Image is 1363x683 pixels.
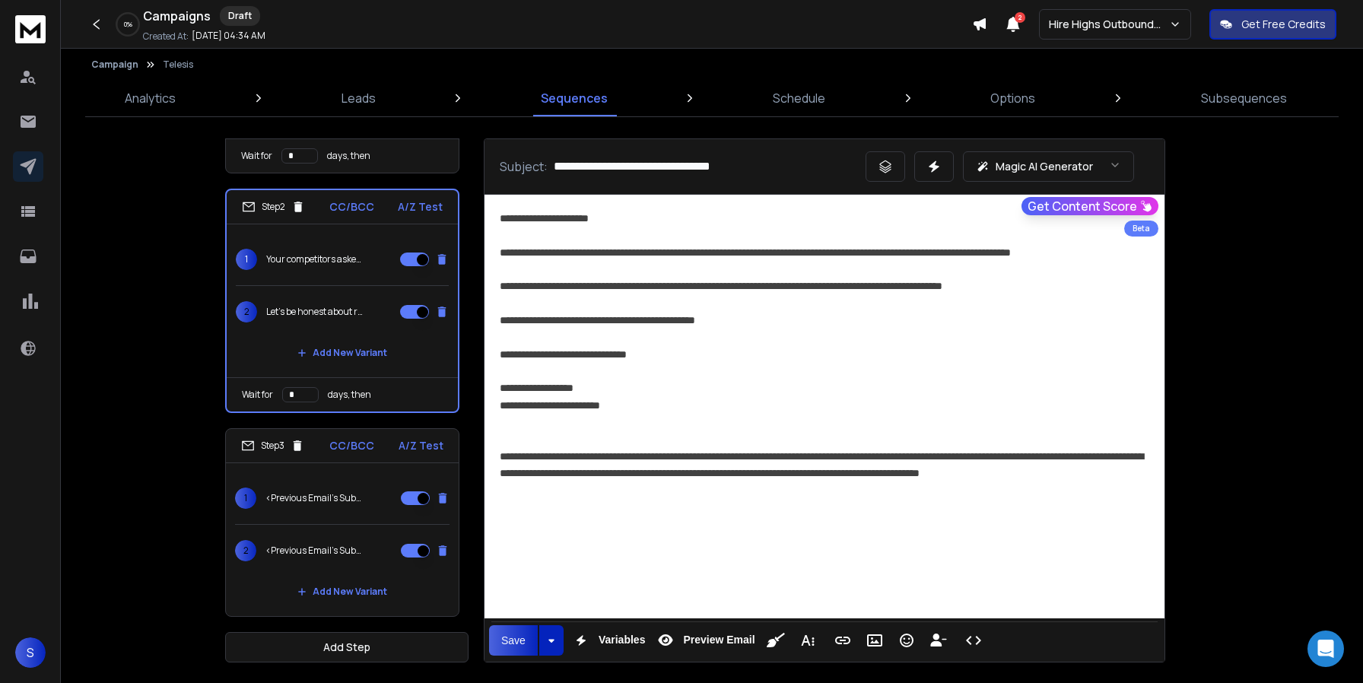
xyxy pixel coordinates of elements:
a: Options [981,80,1044,116]
button: Magic AI Generator [963,151,1134,182]
button: Get Content Score [1021,197,1158,215]
p: Telesis [163,59,193,71]
button: Code View [959,625,988,656]
p: days, then [328,389,371,401]
button: Add New Variant [285,338,399,368]
a: Analytics [116,80,185,116]
p: A/Z Test [399,438,443,453]
button: Save [489,625,538,656]
button: S [15,637,46,668]
p: Let’s be honest about reporting [266,306,364,318]
img: logo [15,15,46,43]
li: Step3CC/BCCA/Z Test1<Previous Email's Subject>2<Previous Email's Subject>Add New Variant [225,428,459,617]
div: Beta [1124,221,1158,237]
button: Clean HTML [761,625,790,656]
button: Campaign [91,59,138,71]
a: Leads [332,80,385,116]
a: Subsequences [1192,80,1296,116]
button: Insert Image (⌘P) [860,625,889,656]
p: CC/BCC [329,438,374,453]
a: Sequences [532,80,617,116]
a: Schedule [764,80,834,116]
button: Variables [567,625,649,656]
button: Add New Variant [285,577,399,607]
p: Subsequences [1201,89,1287,107]
p: <Previous Email's Subject> [265,492,363,504]
p: Get Free Credits [1241,17,1326,32]
button: More Text [793,625,822,656]
button: Preview Email [651,625,758,656]
p: Schedule [773,89,825,107]
p: Options [990,89,1035,107]
div: Open Intercom Messenger [1307,631,1344,667]
p: Leads [342,89,376,107]
p: Magic AI Generator [996,159,1093,174]
p: Created At: [143,30,189,43]
div: Step 3 [241,439,304,453]
span: 2 [236,301,257,322]
span: 1 [235,488,256,509]
span: Variables [596,634,649,646]
button: Insert Unsubscribe Link [924,625,953,656]
p: Wait for [241,150,272,162]
h1: Campaigns [143,7,211,25]
span: 2 [1015,12,1025,23]
div: Draft [220,6,260,26]
p: <Previous Email's Subject> [265,545,363,557]
p: days, then [327,150,370,162]
button: Emoticons [892,625,921,656]
p: CC/BCC [329,199,374,214]
span: 1 [236,249,257,270]
span: Preview Email [680,634,758,646]
div: Step 2 [242,200,305,214]
p: [DATE] 04:34 AM [192,30,265,42]
p: Analytics [125,89,176,107]
button: Get Free Credits [1209,9,1336,40]
button: Add Step [225,632,469,662]
li: Step2CC/BCCA/Z Test1Your competitors asked us for this2Let’s be honest about reportingAdd New Var... [225,189,459,413]
p: Your competitors asked us for this [266,253,364,265]
p: Hire Highs Outbound Engine [1049,17,1169,32]
span: 2 [235,540,256,561]
button: Insert Link (⌘K) [828,625,857,656]
p: Sequences [541,89,608,107]
p: 0 % [124,20,132,29]
p: A/Z Test [398,199,443,214]
p: Subject: [500,157,548,176]
p: Wait for [242,389,273,401]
